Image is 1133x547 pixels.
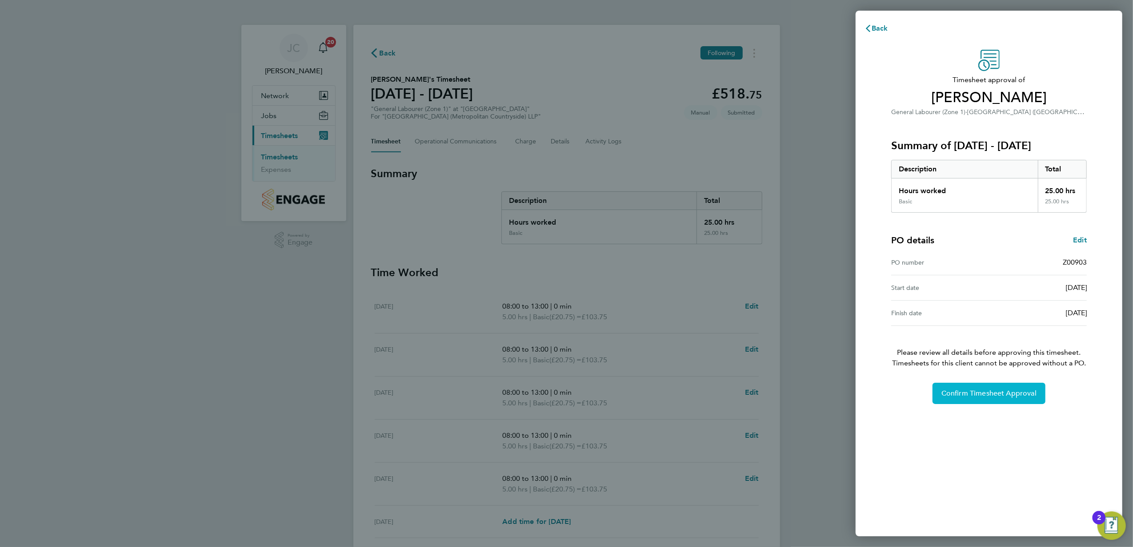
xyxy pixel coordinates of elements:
[891,160,1087,213] div: Summary of 15 - 21 Sep 2025
[1097,518,1101,529] div: 2
[933,383,1045,404] button: Confirm Timesheet Approval
[1097,511,1126,540] button: Open Resource Center, 2 new notifications
[892,178,1038,198] div: Hours worked
[891,75,1087,85] span: Timesheet approval of
[965,108,967,116] span: ·
[891,108,965,116] span: General Labourer (Zone 1)
[872,24,888,32] span: Back
[891,139,1087,153] h3: Summary of [DATE] - [DATE]
[941,389,1037,398] span: Confirm Timesheet Approval
[881,326,1097,369] p: Please review all details before approving this timesheet.
[1073,236,1087,244] span: Edit
[1038,178,1087,198] div: 25.00 hrs
[989,282,1087,293] div: [DATE]
[891,308,989,318] div: Finish date
[891,282,989,293] div: Start date
[891,257,989,268] div: PO number
[892,160,1038,178] div: Description
[891,89,1087,107] span: [PERSON_NAME]
[1038,160,1087,178] div: Total
[891,234,934,246] h4: PO details
[881,358,1097,369] span: Timesheets for this client cannot be approved without a PO.
[989,308,1087,318] div: [DATE]
[1038,198,1087,212] div: 25.00 hrs
[899,198,912,205] div: Basic
[856,20,897,37] button: Back
[1063,258,1087,266] span: Z00903
[967,107,1111,116] span: [GEOGRAPHIC_DATA] ([GEOGRAPHIC_DATA]) LLP
[1073,235,1087,246] a: Edit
